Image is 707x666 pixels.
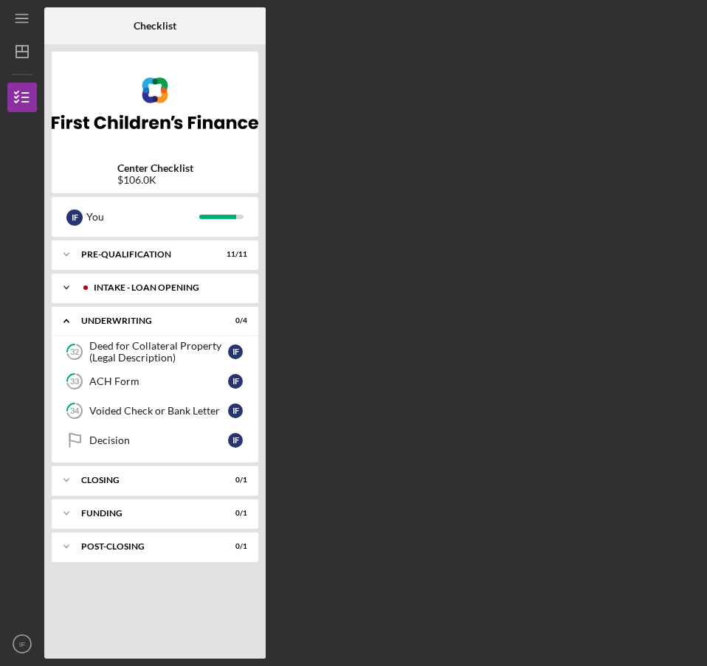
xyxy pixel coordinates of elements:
[89,375,228,387] div: ACH Form
[228,344,243,359] div: I F
[94,283,240,292] div: INTAKE - LOAN OPENING
[81,316,210,325] div: UNDERWRITING
[70,347,79,357] tspan: 32
[70,377,79,386] tspan: 33
[59,426,251,455] a: DecisionIF
[221,250,247,259] div: 11 / 11
[228,433,243,448] div: I F
[81,250,210,259] div: Pre-Qualification
[89,434,228,446] div: Decision
[134,20,176,32] b: Checklist
[7,629,37,659] button: IF
[89,340,228,364] div: Deed for Collateral Property (Legal Description)
[117,162,193,174] b: Center Checklist
[59,337,251,367] a: 32Deed for Collateral Property (Legal Description)IF
[59,367,251,396] a: 33ACH FormIF
[81,476,210,485] div: CLOSING
[89,405,228,417] div: Voided Check or Bank Letter
[221,316,247,325] div: 0 / 4
[228,403,243,418] div: I F
[228,374,243,389] div: I F
[221,476,247,485] div: 0 / 1
[81,509,210,518] div: Funding
[66,209,83,226] div: I F
[221,509,247,518] div: 0 / 1
[52,59,258,148] img: Product logo
[19,640,26,648] text: IF
[221,542,247,551] div: 0 / 1
[86,204,199,229] div: You
[81,542,210,551] div: POST-CLOSING
[70,406,80,416] tspan: 34
[117,174,193,186] div: $106.0K
[59,396,251,426] a: 34Voided Check or Bank LetterIF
